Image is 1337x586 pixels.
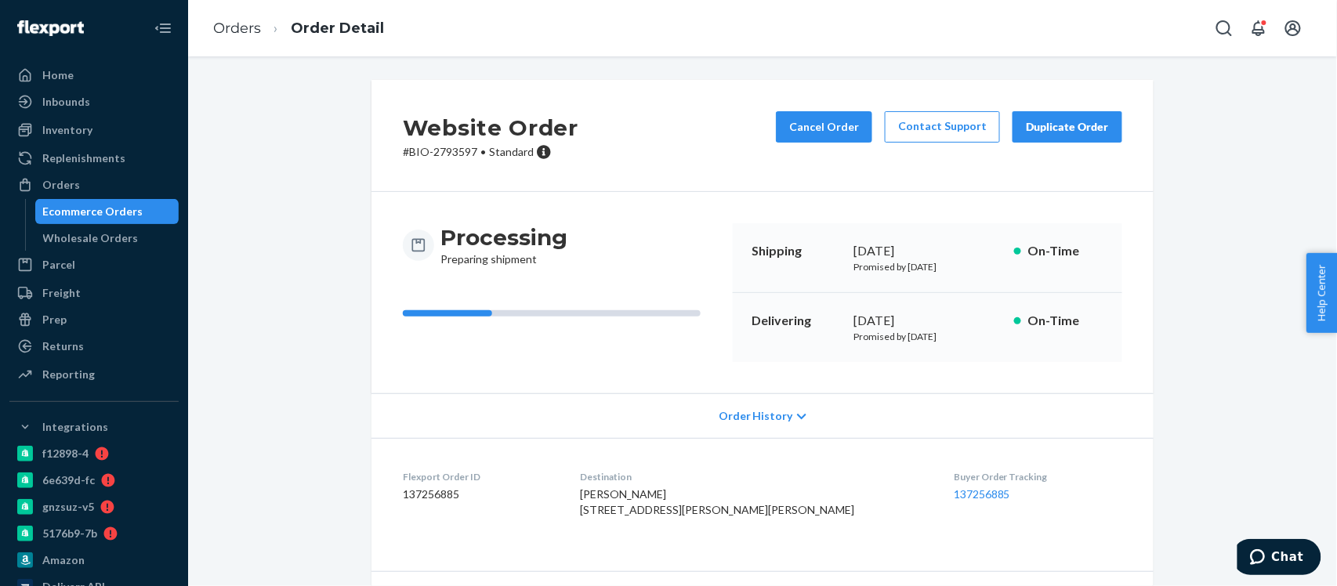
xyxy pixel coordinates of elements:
[42,419,108,435] div: Integrations
[9,441,179,466] a: f12898-4
[42,446,89,461] div: f12898-4
[9,307,179,332] a: Prep
[9,468,179,493] a: 6e639d-fc
[1243,13,1274,44] button: Open notifications
[147,13,179,44] button: Close Navigation
[43,204,143,219] div: Ecommerce Orders
[9,172,179,197] a: Orders
[853,330,1002,343] p: Promised by [DATE]
[719,408,793,424] span: Order History
[1013,111,1122,143] button: Duplicate Order
[1277,13,1309,44] button: Open account menu
[1027,312,1103,330] p: On-Time
[42,94,90,110] div: Inbounds
[9,252,179,277] a: Parcel
[9,334,179,359] a: Returns
[403,111,578,144] h2: Website Order
[776,111,872,143] button: Cancel Order
[9,362,179,387] a: Reporting
[42,338,84,354] div: Returns
[489,145,534,158] span: Standard
[35,226,179,251] a: Wholesale Orders
[403,487,555,502] dd: 137256885
[35,199,179,224] a: Ecommerce Orders
[42,312,67,327] div: Prep
[9,548,179,573] a: Amazon
[1026,119,1109,135] div: Duplicate Order
[9,414,179,439] button: Integrations
[9,494,179,519] a: gnzsuz-v5
[440,223,567,267] div: Preparing shipment
[1237,539,1321,578] iframe: Opens a widget where you can chat to one of our agents
[9,63,179,88] a: Home
[885,111,1000,143] a: Contact Support
[580,487,854,516] span: [PERSON_NAME] [STREET_ADDRESS][PERSON_NAME][PERSON_NAME]
[42,285,81,301] div: Freight
[201,5,397,52] ol: breadcrumbs
[42,499,94,515] div: gnzsuz-v5
[42,177,80,193] div: Orders
[403,144,578,160] p: # BIO-2793597
[853,312,1002,330] div: [DATE]
[9,89,179,114] a: Inbounds
[440,223,567,251] h3: Processing
[9,146,179,171] a: Replenishments
[213,20,261,37] a: Orders
[42,552,85,568] div: Amazon
[42,122,92,138] div: Inventory
[42,526,97,541] div: 5176b9-7b
[752,312,841,330] p: Delivering
[9,118,179,143] a: Inventory
[42,150,125,166] div: Replenishments
[1306,253,1337,333] button: Help Center
[42,257,75,273] div: Parcel
[291,20,384,37] a: Order Detail
[9,280,179,306] a: Freight
[42,472,95,488] div: 6e639d-fc
[480,145,486,158] span: •
[403,470,555,483] dt: Flexport Order ID
[42,67,74,83] div: Home
[853,242,1002,260] div: [DATE]
[853,260,1002,273] p: Promised by [DATE]
[954,470,1122,483] dt: Buyer Order Tracking
[43,230,139,246] div: Wholesale Orders
[9,521,179,546] a: 5176b9-7b
[17,20,84,36] img: Flexport logo
[752,242,841,260] p: Shipping
[1027,242,1103,260] p: On-Time
[954,487,1010,501] a: 137256885
[580,470,929,483] dt: Destination
[1208,13,1240,44] button: Open Search Box
[42,367,95,382] div: Reporting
